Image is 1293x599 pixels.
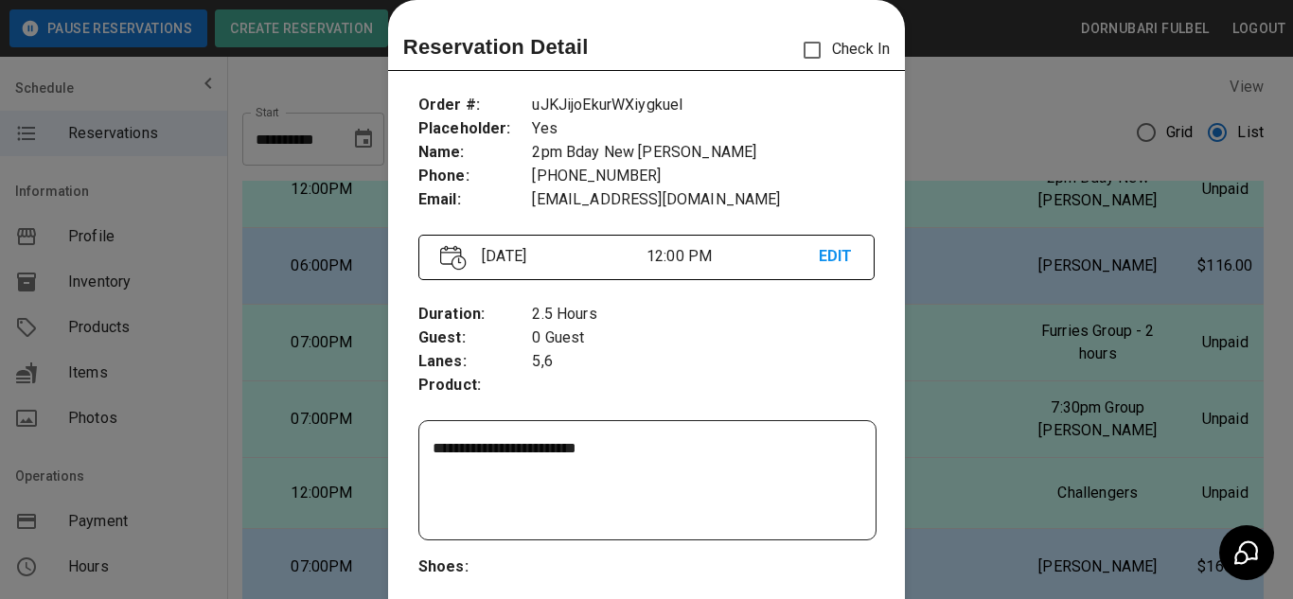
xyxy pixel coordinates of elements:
p: 2pm Bday New [PERSON_NAME] [532,141,875,165]
p: Email : [418,188,533,212]
p: Phone : [418,165,533,188]
p: uJKJijoEkurWXiygkueI [532,94,875,117]
p: 0 Guest [532,326,875,350]
p: Reservation Detail [403,31,589,62]
p: Placeholder : [418,117,533,141]
img: Vector [440,245,467,271]
p: 2.5 Hours [532,303,875,326]
p: Lanes : [418,350,533,374]
p: [EMAIL_ADDRESS][DOMAIN_NAME] [532,188,875,212]
p: Order # : [418,94,533,117]
p: Duration : [418,303,533,326]
p: Shoes : [418,555,533,579]
p: Product : [418,374,533,397]
p: [PHONE_NUMBER] [532,165,875,188]
p: Check In [792,30,890,70]
p: 12:00 PM [646,245,819,268]
p: 5,6 [532,350,875,374]
p: Yes [532,117,875,141]
p: [DATE] [474,245,646,268]
p: Guest : [418,326,533,350]
p: Name : [418,141,533,165]
p: EDIT [819,245,853,269]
